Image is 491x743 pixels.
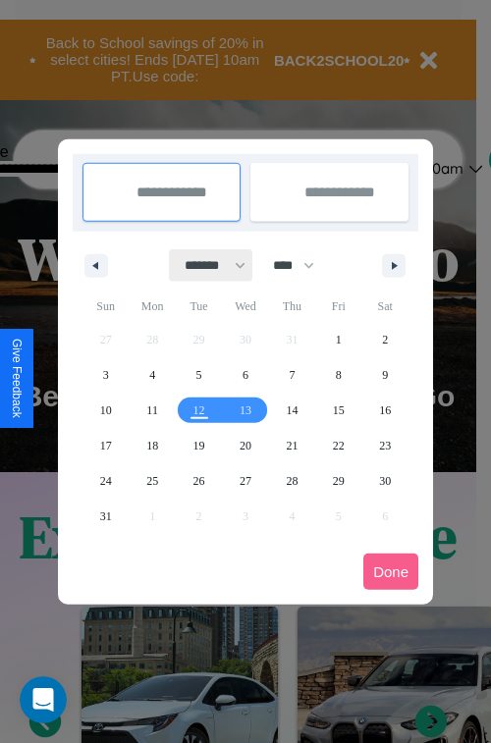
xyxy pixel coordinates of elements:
[129,393,175,428] button: 11
[382,322,388,357] span: 2
[100,463,112,499] span: 24
[382,357,388,393] span: 9
[336,357,342,393] span: 8
[103,357,109,393] span: 3
[269,463,315,499] button: 28
[315,291,361,322] span: Fri
[222,463,268,499] button: 27
[269,393,315,428] button: 14
[20,676,67,723] iframe: Intercom live chat
[82,499,129,534] button: 31
[196,357,202,393] span: 5
[336,322,342,357] span: 1
[379,393,391,428] span: 16
[362,322,409,357] button: 2
[193,428,205,463] span: 19
[149,357,155,393] span: 4
[333,393,345,428] span: 15
[379,463,391,499] span: 30
[222,393,268,428] button: 13
[363,554,418,590] button: Done
[269,357,315,393] button: 7
[222,357,268,393] button: 6
[243,357,248,393] span: 6
[82,428,129,463] button: 17
[129,428,175,463] button: 18
[129,291,175,322] span: Mon
[362,393,409,428] button: 16
[222,428,268,463] button: 20
[286,428,298,463] span: 21
[176,463,222,499] button: 26
[176,428,222,463] button: 19
[315,463,361,499] button: 29
[100,393,112,428] span: 10
[82,291,129,322] span: Sun
[289,357,295,393] span: 7
[193,393,205,428] span: 12
[146,463,158,499] span: 25
[269,428,315,463] button: 21
[315,428,361,463] button: 22
[82,393,129,428] button: 10
[193,463,205,499] span: 26
[362,428,409,463] button: 23
[146,428,158,463] span: 18
[286,393,298,428] span: 14
[333,428,345,463] span: 22
[240,393,251,428] span: 13
[315,322,361,357] button: 1
[222,291,268,322] span: Wed
[379,428,391,463] span: 23
[100,428,112,463] span: 17
[269,291,315,322] span: Thu
[333,463,345,499] span: 29
[146,393,158,428] span: 11
[129,463,175,499] button: 25
[362,357,409,393] button: 9
[10,339,24,418] div: Give Feedback
[362,291,409,322] span: Sat
[100,499,112,534] span: 31
[240,463,251,499] span: 27
[176,357,222,393] button: 5
[315,357,361,393] button: 8
[129,357,175,393] button: 4
[176,393,222,428] button: 12
[286,463,298,499] span: 28
[362,463,409,499] button: 30
[82,357,129,393] button: 3
[240,428,251,463] span: 20
[82,463,129,499] button: 24
[176,291,222,322] span: Tue
[315,393,361,428] button: 15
